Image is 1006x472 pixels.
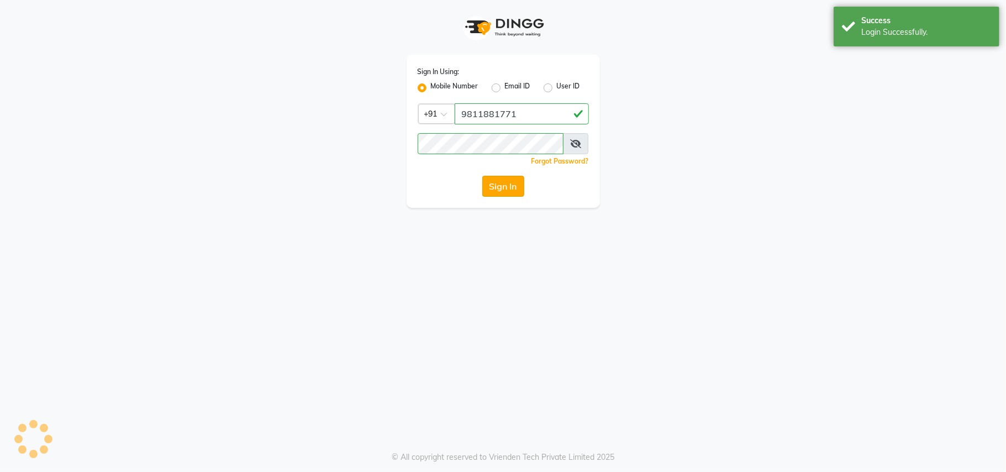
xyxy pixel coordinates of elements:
div: Success [861,15,991,27]
input: Username [455,103,589,124]
input: Username [418,133,563,154]
button: Sign In [482,176,524,197]
label: Sign In Using: [418,67,460,77]
label: User ID [557,81,580,95]
label: Mobile Number [431,81,478,95]
label: Email ID [505,81,530,95]
img: logo1.svg [459,11,547,44]
a: Forgot Password? [531,157,589,165]
div: Login Successfully. [861,27,991,38]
